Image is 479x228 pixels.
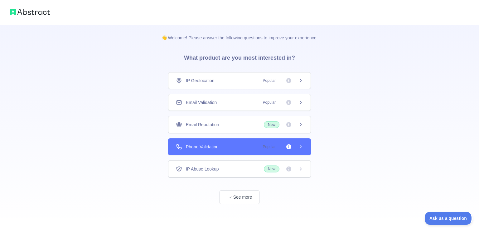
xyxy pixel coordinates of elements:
img: Abstract logo [10,7,50,16]
span: Popular [259,77,279,84]
h3: What product are you most interested in? [174,41,305,72]
iframe: Toggle Customer Support [425,212,473,225]
span: Email Validation [186,99,217,106]
span: IP Abuse Lookup [186,166,219,172]
span: Phone Validation [186,144,219,150]
span: Email Reputation [186,121,219,128]
span: New [264,166,279,172]
button: See more [220,190,259,204]
span: IP Geolocation [186,77,215,84]
span: Popular [259,99,279,106]
span: New [264,121,279,128]
span: Popular [259,144,279,150]
p: 👋 Welcome! Please answer the following questions to improve your experience. [152,25,328,41]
